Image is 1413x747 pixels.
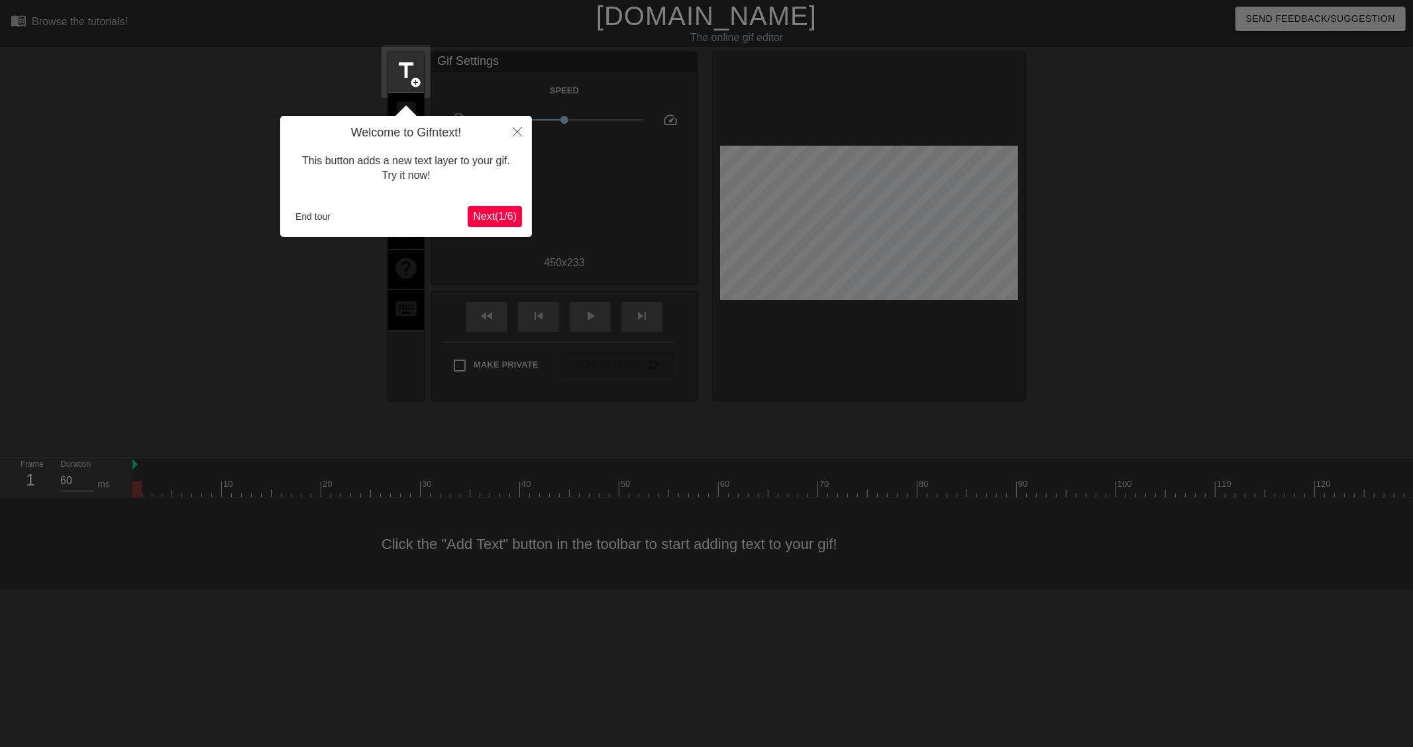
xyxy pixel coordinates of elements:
button: Close [503,116,532,146]
div: This button adds a new text layer to your gif. Try it now! [290,140,522,197]
h4: Welcome to Gifntext! [290,126,522,140]
button: Next [468,206,522,227]
span: Next ( 1 / 6 ) [473,211,517,222]
button: End tour [290,207,336,226]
